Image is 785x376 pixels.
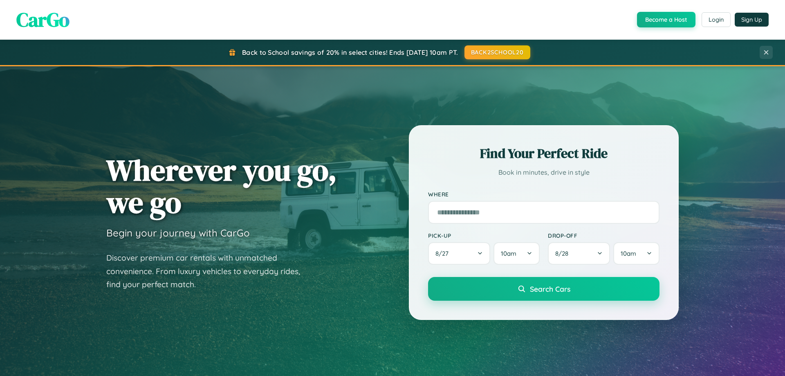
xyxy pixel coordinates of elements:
label: Pick-up [428,232,540,239]
span: CarGo [16,6,70,33]
button: Search Cars [428,277,659,301]
button: 8/27 [428,242,490,265]
span: 10am [621,250,636,257]
button: 10am [613,242,659,265]
span: Search Cars [530,284,570,293]
button: 10am [493,242,540,265]
h3: Begin your journey with CarGo [106,227,250,239]
span: Back to School savings of 20% in select cities! Ends [DATE] 10am PT. [242,48,458,56]
p: Discover premium car rentals with unmatched convenience. From luxury vehicles to everyday rides, ... [106,251,311,291]
button: 8/28 [548,242,610,265]
button: BACK2SCHOOL20 [464,45,530,59]
span: 8 / 28 [555,250,572,257]
h1: Wherever you go, we go [106,154,337,218]
label: Where [428,191,659,198]
label: Drop-off [548,232,659,239]
p: Book in minutes, drive in style [428,167,659,178]
span: 8 / 27 [435,250,453,257]
button: Login [702,12,731,27]
button: Become a Host [637,12,695,27]
button: Sign Up [735,13,769,27]
h2: Find Your Perfect Ride [428,144,659,162]
span: 10am [501,250,516,257]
